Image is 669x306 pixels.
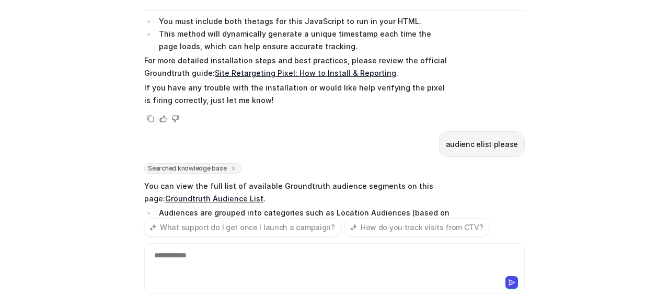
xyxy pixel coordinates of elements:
span: Searched knowledge base [144,163,241,174]
p: You can view the full list of available Groundtruth audience segments on this page: . [144,180,450,205]
p: If you have any trouble with the installation or would like help verifying the pixel is firing co... [144,82,450,107]
li: This method will dynamically generate a unique timestamp each time the page loads, which can help... [156,28,450,53]
a: Groundtruth Audience List [165,194,263,203]
button: How do you track visits from CTV? [345,218,489,236]
li: Audiences are grouped into categories such as Location Audiences (based on real-world visitations... [156,207,450,244]
p: audienc elist please [446,138,518,151]
p: For more detailed installation steps and best practices, please review the official Groundtruth g... [144,54,450,80]
li: You must include both the tags for this JavaScript to run in your HTML. [156,15,450,28]
a: Site Retargeting Pixel: How to Install & Reporting [215,69,396,77]
button: What support do I get once I launch a campaign? [144,218,341,236]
